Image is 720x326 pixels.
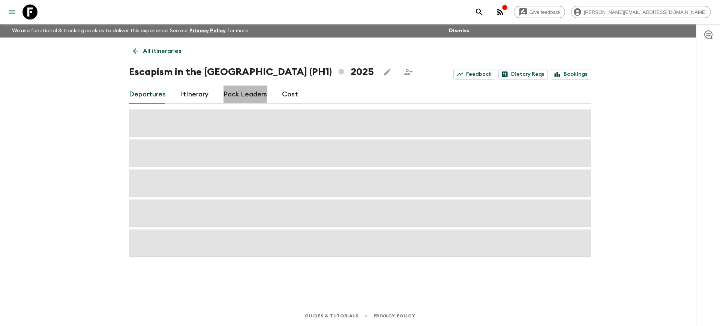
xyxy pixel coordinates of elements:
p: We use functional & tracking cookies to deliver this experience. See our for more. [9,24,252,38]
button: search adventures [472,5,487,20]
button: menu [4,5,19,20]
span: Give feedback [525,9,565,15]
a: Feedback [453,69,495,80]
a: Privacy Policy [189,28,226,33]
div: [PERSON_NAME][EMAIL_ADDRESS][DOMAIN_NAME] [571,6,711,18]
a: Dietary Reqs [498,69,548,80]
span: Share this itinerary [401,65,416,80]
a: Itinerary [181,86,208,104]
a: Cost [282,86,298,104]
a: Give feedback [514,6,565,18]
a: Bookings [551,69,591,80]
a: Privacy Policy [373,312,415,320]
a: All itineraries [129,44,185,59]
button: Edit this itinerary [380,65,395,80]
span: [PERSON_NAME][EMAIL_ADDRESS][DOMAIN_NAME] [580,9,711,15]
button: Dismiss [447,26,471,36]
a: Guides & Tutorials [305,312,358,320]
p: All itineraries [143,47,181,56]
a: Departures [129,86,166,104]
h1: Escapism in the [GEOGRAPHIC_DATA] (PH1) 2025 [129,65,374,80]
a: Pack Leaders [223,86,267,104]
